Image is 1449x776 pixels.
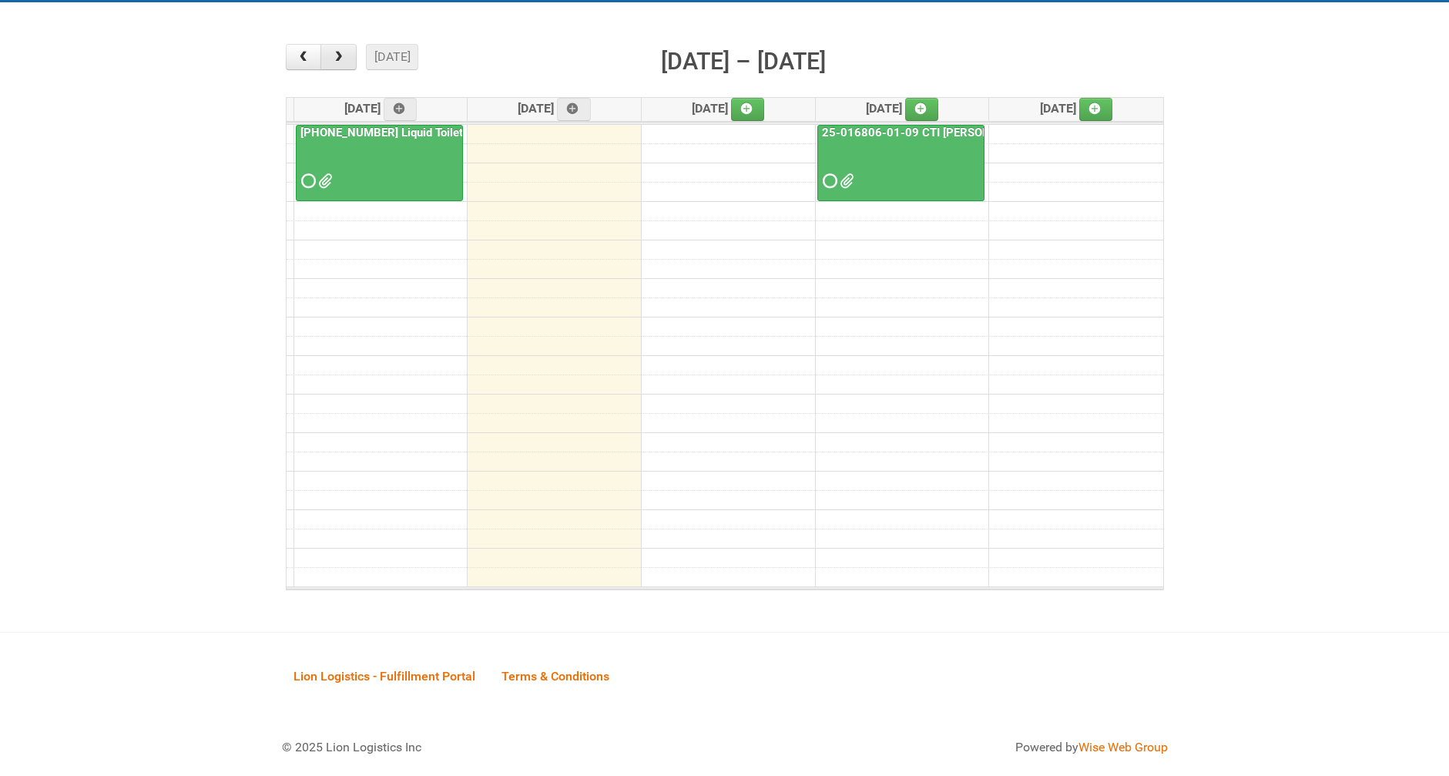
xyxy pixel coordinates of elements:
[823,176,834,186] span: Requested
[518,101,591,116] span: [DATE]
[905,98,939,121] a: Add an event
[1078,740,1168,754] a: Wise Web Group
[270,727,717,768] div: © 2025 Lion Logistics Inc
[282,652,487,700] a: Lion Logistics - Fulfillment Portal
[301,176,312,186] span: Requested
[840,176,850,186] span: LPF_REV - 25-016806-01-09.xlsx Dove CM Usage Instructions_V1.pdf MDN - 25-016806-01 MDN 2.xlsx JN...
[318,176,329,186] span: MDN 24-096164-01 MDN Left over counts.xlsx MOR_Mailing 2 24-096164-01-08.xlsm Labels Mailing 2 24...
[501,669,609,684] span: Terms & Conditions
[296,125,463,202] a: [PHONE_NUMBER] Liquid Toilet Bowl Cleaner - Mailing 2
[1079,98,1113,121] a: Add an event
[344,101,418,116] span: [DATE]
[297,126,596,139] a: [PHONE_NUMBER] Liquid Toilet Bowl Cleaner - Mailing 2
[1040,101,1113,116] span: [DATE]
[731,98,765,121] a: Add an event
[661,44,826,79] h2: [DATE] – [DATE]
[819,126,1127,139] a: 25-016806-01-09 CTI [PERSON_NAME] Bar Superior HUT
[692,101,765,116] span: [DATE]
[817,125,984,202] a: 25-016806-01-09 CTI [PERSON_NAME] Bar Superior HUT
[490,652,621,700] a: Terms & Conditions
[866,101,939,116] span: [DATE]
[557,98,591,121] a: Add an event
[366,44,418,70] button: [DATE]
[744,738,1168,757] div: Powered by
[293,669,475,684] span: Lion Logistics - Fulfillment Portal
[384,98,418,121] a: Add an event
